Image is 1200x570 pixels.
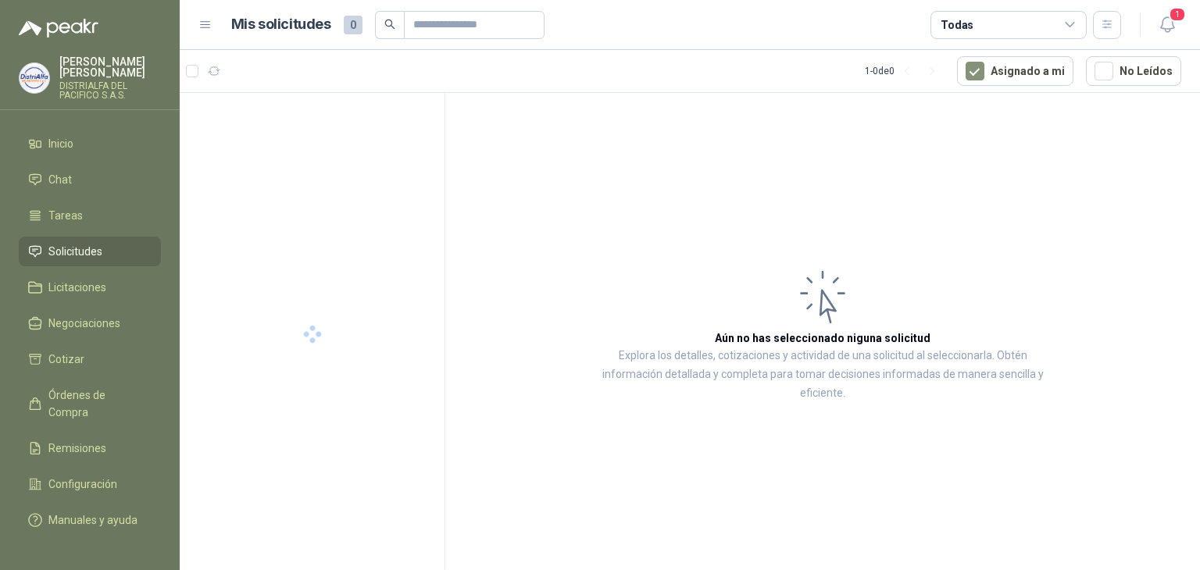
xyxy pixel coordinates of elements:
h3: Aún no has seleccionado niguna solicitud [715,330,930,347]
span: Licitaciones [48,279,106,296]
button: Asignado a mi [957,56,1073,86]
span: Tareas [48,207,83,224]
a: Cotizar [19,344,161,374]
span: Remisiones [48,440,106,457]
button: 1 [1153,11,1181,39]
a: Remisiones [19,433,161,463]
span: Manuales y ayuda [48,511,137,529]
span: Chat [48,171,72,188]
a: Inicio [19,129,161,159]
a: Licitaciones [19,273,161,302]
span: Configuración [48,476,117,493]
h1: Mis solicitudes [231,13,331,36]
button: No Leídos [1086,56,1181,86]
a: Solicitudes [19,237,161,266]
a: Negociaciones [19,308,161,338]
span: 1 [1169,7,1186,22]
span: Negociaciones [48,315,120,332]
a: Manuales y ayuda [19,505,161,535]
div: Todas [941,16,973,34]
div: 1 - 0 de 0 [865,59,945,84]
span: Cotizar [48,351,84,368]
span: Solicitudes [48,243,102,260]
span: Órdenes de Compra [48,387,146,421]
a: Configuración [19,469,161,499]
p: [PERSON_NAME] [PERSON_NAME] [59,56,161,78]
span: search [384,19,395,30]
span: Inicio [48,135,73,152]
p: Explora los detalles, cotizaciones y actividad de una solicitud al seleccionarla. Obtén informaci... [602,347,1044,403]
img: Company Logo [20,63,49,93]
p: DISTRIALFA DEL PACIFICO S.A.S. [59,81,161,100]
img: Logo peakr [19,19,98,37]
a: Órdenes de Compra [19,380,161,427]
span: 0 [344,16,362,34]
a: Chat [19,165,161,194]
a: Tareas [19,201,161,230]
